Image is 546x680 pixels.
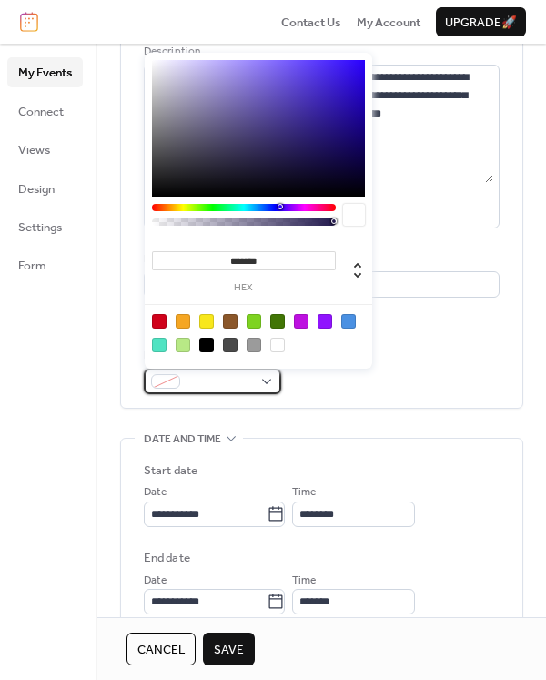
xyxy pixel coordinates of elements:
[294,314,308,329] div: #BD10E0
[7,135,83,164] a: Views
[281,14,341,32] span: Contact Us
[270,314,285,329] div: #417505
[144,483,167,502] span: Date
[436,7,526,36] button: Upgrade🚀
[445,14,517,32] span: Upgrade 🚀
[199,338,214,352] div: #000000
[214,641,244,659] span: Save
[247,314,261,329] div: #7ED321
[137,641,185,659] span: Cancel
[144,462,197,480] div: Start date
[7,96,83,126] a: Connect
[7,250,83,279] a: Form
[176,314,190,329] div: #F5A623
[152,314,167,329] div: #D0021B
[18,64,72,82] span: My Events
[18,257,46,275] span: Form
[203,633,255,665] button: Save
[126,633,196,665] button: Cancel
[144,549,190,567] div: End date
[7,57,83,86] a: My Events
[7,174,83,203] a: Design
[292,572,316,590] span: Time
[318,314,332,329] div: #9013FE
[20,12,38,32] img: logo
[152,338,167,352] div: #50E3C2
[18,103,64,121] span: Connect
[357,14,420,32] span: My Account
[144,431,221,449] span: Date and time
[176,338,190,352] div: #B8E986
[18,180,55,198] span: Design
[144,572,167,590] span: Date
[357,13,420,31] a: My Account
[18,218,62,237] span: Settings
[292,483,316,502] span: Time
[223,314,238,329] div: #8B572A
[270,338,285,352] div: #FFFFFF
[281,13,341,31] a: Contact Us
[223,338,238,352] div: #4A4A4A
[247,338,261,352] div: #9B9B9B
[341,314,356,329] div: #4A90E2
[152,283,336,293] label: hex
[18,141,50,159] span: Views
[7,212,83,241] a: Settings
[199,314,214,329] div: #F8E71C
